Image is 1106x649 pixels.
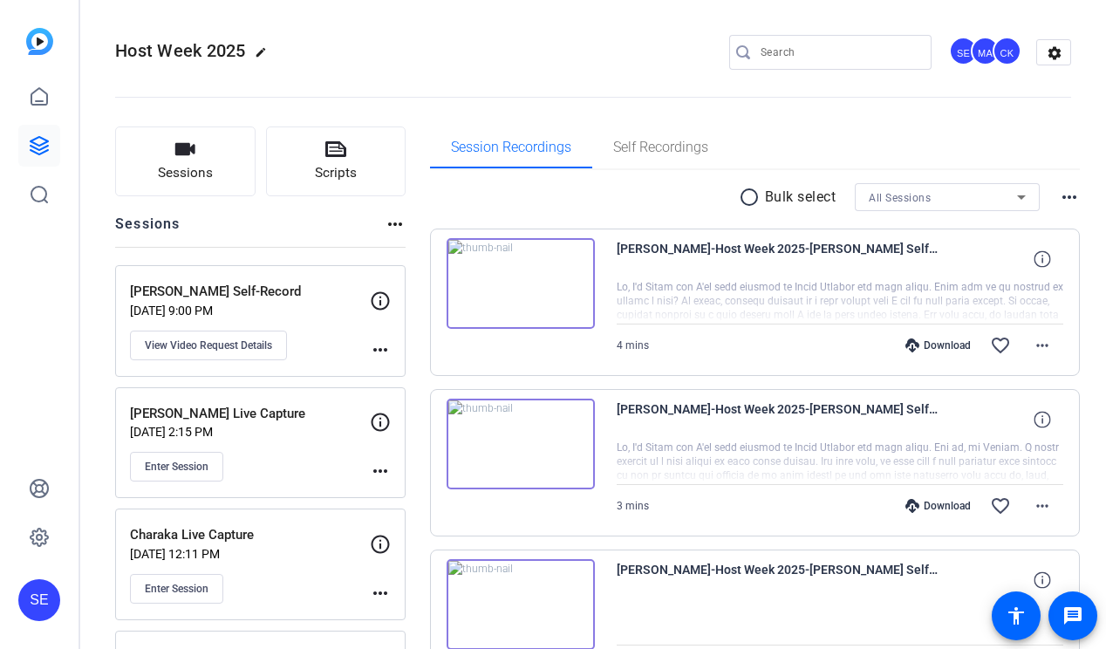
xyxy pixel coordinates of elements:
mat-icon: more_horiz [385,214,406,235]
mat-icon: radio_button_unchecked [739,187,765,208]
span: View Video Request Details [145,338,272,352]
ngx-avatar: Melissa Abe [971,37,1001,67]
ngx-avatar: Shelby Eden [949,37,980,67]
img: thumb-nail [447,399,595,489]
span: Scripts [315,163,357,183]
h2: Sessions [115,214,181,247]
div: SE [949,37,978,65]
span: All Sessions [869,192,931,204]
mat-icon: more_horiz [370,461,391,482]
button: Enter Session [130,452,223,482]
mat-icon: more_horiz [1032,495,1053,516]
span: Enter Session [145,460,208,474]
p: [PERSON_NAME] Live Capture [130,404,370,424]
mat-icon: settings [1037,40,1072,66]
mat-icon: more_horiz [370,339,391,360]
p: [DATE] 2:15 PM [130,425,370,439]
img: thumb-nail [447,238,595,329]
button: Enter Session [130,574,223,604]
mat-icon: edit [255,46,276,67]
mat-icon: more_horiz [1032,335,1053,356]
mat-icon: favorite_border [990,495,1011,516]
ngx-avatar: Caroline Kissell [993,37,1023,67]
span: Session Recordings [451,140,571,154]
div: SE [18,579,60,621]
img: blue-gradient.svg [26,28,53,55]
mat-icon: more_horiz [1059,187,1080,208]
p: [PERSON_NAME] Self-Record [130,282,370,302]
div: Download [897,338,980,352]
span: [PERSON_NAME]-Host Week 2025-[PERSON_NAME] Self-Record-1757638791636-webcam [617,559,939,601]
button: Scripts [266,126,406,196]
p: Charaka Live Capture [130,525,370,545]
span: 4 mins [617,339,649,352]
input: Search [761,42,918,63]
p: [DATE] 9:00 PM [130,304,370,318]
mat-icon: more_horiz [370,583,391,604]
button: View Video Request Details [130,331,287,360]
p: Bulk select [765,187,836,208]
span: Self Recordings [613,140,708,154]
span: 3 mins [617,500,649,512]
div: Download [897,499,980,513]
div: MA [971,37,1000,65]
div: CK [993,37,1021,65]
span: Sessions [158,163,213,183]
mat-icon: message [1062,605,1083,626]
span: [PERSON_NAME]-Host Week 2025-[PERSON_NAME] Self-Record-1757678901424-webcam [617,399,939,441]
span: Enter Session [145,582,208,596]
span: [PERSON_NAME]-Host Week 2025-[PERSON_NAME] Self-Record-1757679263005-webcam [617,238,939,280]
span: Host Week 2025 [115,40,246,61]
mat-icon: favorite_border [990,335,1011,356]
p: [DATE] 12:11 PM [130,547,370,561]
button: Sessions [115,126,256,196]
mat-icon: accessibility [1006,605,1027,626]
